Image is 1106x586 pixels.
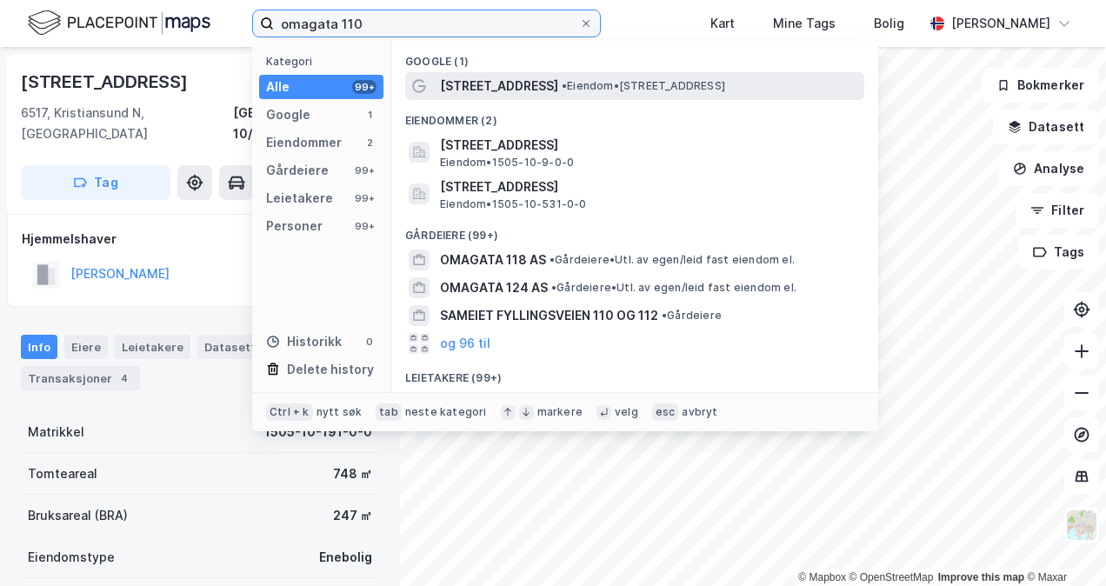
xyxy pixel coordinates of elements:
span: Eiendom • 1505-10-531-0-0 [440,197,587,211]
span: Gårdeiere • Utl. av egen/leid fast eiendom el. [551,281,796,295]
div: 99+ [352,191,376,205]
a: OpenStreetMap [849,571,934,583]
div: Datasett [197,335,263,359]
div: tab [376,403,402,421]
div: Google [266,104,310,125]
div: nytt søk [316,405,363,419]
div: Eiendomstype [28,547,115,568]
span: • [562,79,567,92]
span: Gårdeiere [662,309,722,323]
div: Delete history [287,359,374,380]
span: OMAGATA 124 AS [440,277,548,298]
div: Personer [266,216,323,236]
span: SAMEIET FYLLINGSVEIEN 110 OG 112 [440,305,658,326]
iframe: Chat Widget [1019,503,1106,586]
div: esc [652,403,679,421]
div: Leietakere [115,335,190,359]
div: Hjemmelshaver [22,229,378,250]
button: Filter [1016,193,1099,228]
div: Eiendommer (2) [391,100,878,131]
input: Søk på adresse, matrikkel, gårdeiere, leietakere eller personer [274,10,579,37]
div: 1 [363,108,376,122]
button: Tag [21,165,170,200]
a: Mapbox [798,571,846,583]
div: Gårdeiere [266,160,329,181]
button: Datasett [993,110,1099,144]
div: 748 ㎡ [333,463,372,484]
span: • [662,309,667,322]
div: Info [21,335,57,359]
span: • [551,281,556,294]
div: Eiere [64,335,108,359]
button: Tags [1018,235,1099,270]
div: 99+ [352,163,376,177]
span: [STREET_ADDRESS] [440,76,558,97]
div: 1505-10-191-0-0 [264,422,372,443]
button: og 96 til [440,333,490,354]
div: [GEOGRAPHIC_DATA], 10/191 [233,103,379,144]
div: Transaksjoner [21,366,140,390]
div: Google (1) [391,41,878,72]
a: Improve this map [938,571,1024,583]
span: Eiendom • [STREET_ADDRESS] [562,79,725,93]
div: avbryt [682,405,717,419]
div: 6517, Kristiansund N, [GEOGRAPHIC_DATA] [21,103,233,144]
span: OMAGATA 118 AS [440,250,546,270]
div: 99+ [352,80,376,94]
span: Eiendom • 1505-10-9-0-0 [440,156,574,170]
div: 2 [363,136,376,150]
div: [STREET_ADDRESS] [21,68,191,96]
div: Bruksareal (BRA) [28,505,128,526]
div: Leietakere [266,188,333,209]
div: Kategori [266,55,383,68]
div: Kart [710,13,735,34]
div: Alle [266,77,290,97]
div: 247 ㎡ [333,505,372,526]
span: Gårdeiere • Utl. av egen/leid fast eiendom el. [550,253,795,267]
div: Mine Tags [773,13,836,34]
div: Tomteareal [28,463,97,484]
span: [STREET_ADDRESS] [440,135,857,156]
span: • [550,253,555,266]
div: Leietakere (99+) [391,357,878,389]
div: 99+ [352,219,376,233]
div: Gårdeiere (99+) [391,215,878,246]
div: Ctrl + k [266,403,313,421]
div: 0 [363,335,376,349]
button: Bokmerker [982,68,1099,103]
div: Bolig [874,13,904,34]
div: 4 [116,370,133,387]
div: velg [615,405,638,419]
div: Eiendommer [266,132,342,153]
button: Analyse [998,151,1099,186]
div: Enebolig [319,547,372,568]
div: markere [537,405,583,419]
img: logo.f888ab2527a4732fd821a326f86c7f29.svg [28,8,210,38]
div: [PERSON_NAME] [951,13,1050,34]
div: Matrikkel [28,422,84,443]
span: [STREET_ADDRESS] [440,176,857,197]
div: Historikk [266,331,342,352]
div: neste kategori [405,405,487,419]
